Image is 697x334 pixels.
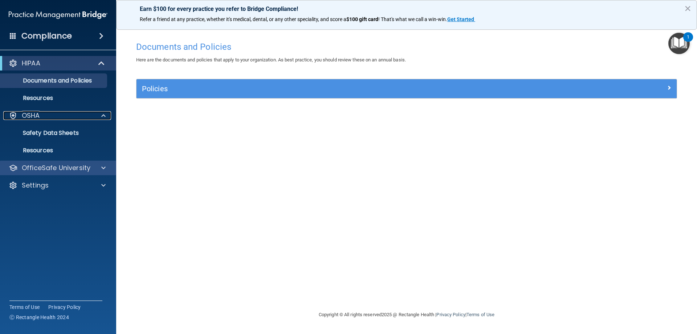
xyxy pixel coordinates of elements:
a: Terms of Use [466,312,494,317]
a: Privacy Policy [48,303,81,311]
a: OfficeSafe University [9,164,106,172]
a: Privacy Policy [436,312,465,317]
a: HIPAA [9,59,105,68]
img: PMB logo [9,8,107,22]
h4: Documents and Policies [136,42,677,52]
a: OSHA [9,111,106,120]
p: OSHA [22,111,40,120]
button: Close [684,3,691,14]
p: Resources [5,94,104,102]
p: Resources [5,147,104,154]
p: Documents and Policies [5,77,104,84]
button: Open Resource Center, 1 new notification [668,33,690,54]
span: Ⓒ Rectangle Health 2024 [9,314,69,321]
h4: Compliance [21,31,72,41]
span: Here are the documents and policies that apply to your organization. As best practice, you should... [136,57,406,63]
a: Terms of Use [9,303,40,311]
a: Policies [142,83,671,94]
p: HIPAA [22,59,40,68]
div: 1 [687,37,689,47]
span: Refer a friend at any practice, whether it's medical, dental, or any other speciality, and score a [140,16,346,22]
div: Copyright © All rights reserved 2025 @ Rectangle Health | | [274,303,539,326]
p: Earn $100 for every practice you refer to Bridge Compliance! [140,5,673,12]
a: Get Started [447,16,475,22]
a: Settings [9,181,106,190]
span: ! That's what we call a win-win. [378,16,447,22]
h5: Policies [142,85,536,93]
p: Safety Data Sheets [5,129,104,137]
p: Settings [22,181,49,190]
p: OfficeSafe University [22,164,90,172]
strong: $100 gift card [346,16,378,22]
strong: Get Started [447,16,474,22]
